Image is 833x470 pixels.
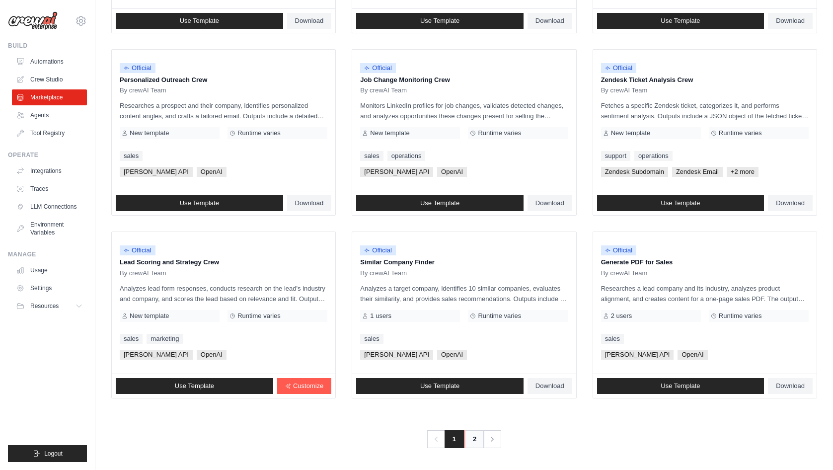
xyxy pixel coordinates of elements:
a: Download [528,13,572,29]
span: Use Template [661,199,700,207]
p: Zendesk Ticket Analysis Crew [601,75,809,85]
a: Environment Variables [12,217,87,240]
span: +2 more [727,167,758,177]
span: Use Template [420,382,459,390]
span: Resources [30,302,59,310]
span: Logout [44,450,63,458]
a: Download [768,378,813,394]
p: Monitors LinkedIn profiles for job changes, validates detected changes, and analyzes opportunitie... [360,100,568,121]
span: [PERSON_NAME] API [120,167,193,177]
p: Researches a prospect and their company, identifies personalized content angles, and crafts a tai... [120,100,327,121]
a: Use Template [116,13,283,29]
span: Runtime varies [237,312,281,320]
a: Use Template [597,378,764,394]
a: Marketplace [12,89,87,105]
a: Download [768,13,813,29]
span: By crewAI Team [360,86,407,94]
span: 1 users [370,312,391,320]
a: Use Template [356,13,524,29]
p: Job Change Monitoring Crew [360,75,568,85]
span: Official [601,63,637,73]
span: Download [776,17,805,25]
span: 2 users [611,312,632,320]
span: Official [120,63,155,73]
span: Use Template [180,199,219,207]
button: Logout [8,445,87,462]
a: Integrations [12,163,87,179]
span: Download [295,199,324,207]
a: 2 [464,430,484,448]
a: Use Template [356,195,524,211]
span: Download [535,199,564,207]
span: [PERSON_NAME] API [120,350,193,360]
a: operations [387,151,426,161]
a: Use Template [356,378,524,394]
span: Runtime varies [719,129,762,137]
p: Generate PDF for Sales [601,257,809,267]
span: Use Template [420,17,459,25]
nav: Pagination [427,430,501,448]
span: Use Template [180,17,219,25]
p: Similar Company Finder [360,257,568,267]
span: Runtime varies [719,312,762,320]
a: Download [287,195,332,211]
span: 1 [445,430,464,448]
span: Download [776,382,805,390]
span: Download [535,17,564,25]
span: New template [130,312,169,320]
span: Official [601,245,637,255]
span: By crewAI Team [601,86,648,94]
a: operations [634,151,673,161]
span: Official [120,245,155,255]
span: Use Template [175,382,214,390]
span: OpenAI [197,350,227,360]
span: Download [535,382,564,390]
a: support [601,151,630,161]
span: By crewAI Team [360,269,407,277]
a: Crew Studio [12,72,87,87]
span: OpenAI [678,350,707,360]
span: By crewAI Team [120,269,166,277]
span: OpenAI [437,350,467,360]
span: Use Template [661,382,700,390]
p: Researches a lead company and its industry, analyzes product alignment, and creates content for a... [601,283,809,304]
a: sales [360,334,383,344]
span: Runtime varies [478,312,521,320]
p: Analyzes lead form responses, conducts research on the lead's industry and company, and scores th... [120,283,327,304]
a: Agents [12,107,87,123]
span: Official [360,245,396,255]
span: [PERSON_NAME] API [601,350,674,360]
a: Settings [12,280,87,296]
a: Use Template [597,195,764,211]
a: LLM Connections [12,199,87,215]
p: Lead Scoring and Strategy Crew [120,257,327,267]
span: Zendesk Email [672,167,723,177]
a: sales [601,334,624,344]
span: New template [370,129,409,137]
img: Logo [8,11,58,30]
button: Resources [12,298,87,314]
span: Runtime varies [478,129,521,137]
span: Runtime varies [237,129,281,137]
div: Manage [8,250,87,258]
a: Automations [12,54,87,70]
a: Download [528,195,572,211]
a: Download [528,378,572,394]
div: Build [8,42,87,50]
span: Zendesk Subdomain [601,167,668,177]
a: Tool Registry [12,125,87,141]
span: OpenAI [197,167,227,177]
a: Download [768,195,813,211]
p: Fetches a specific Zendesk ticket, categorizes it, and performs sentiment analysis. Outputs inclu... [601,100,809,121]
a: sales [120,334,143,344]
a: Use Template [116,378,273,394]
a: Use Template [597,13,764,29]
a: Use Template [116,195,283,211]
span: OpenAI [437,167,467,177]
p: Analyzes a target company, identifies 10 similar companies, evaluates their similarity, and provi... [360,283,568,304]
span: By crewAI Team [601,269,648,277]
span: Download [295,17,324,25]
a: Usage [12,262,87,278]
span: [PERSON_NAME] API [360,167,433,177]
a: Download [287,13,332,29]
